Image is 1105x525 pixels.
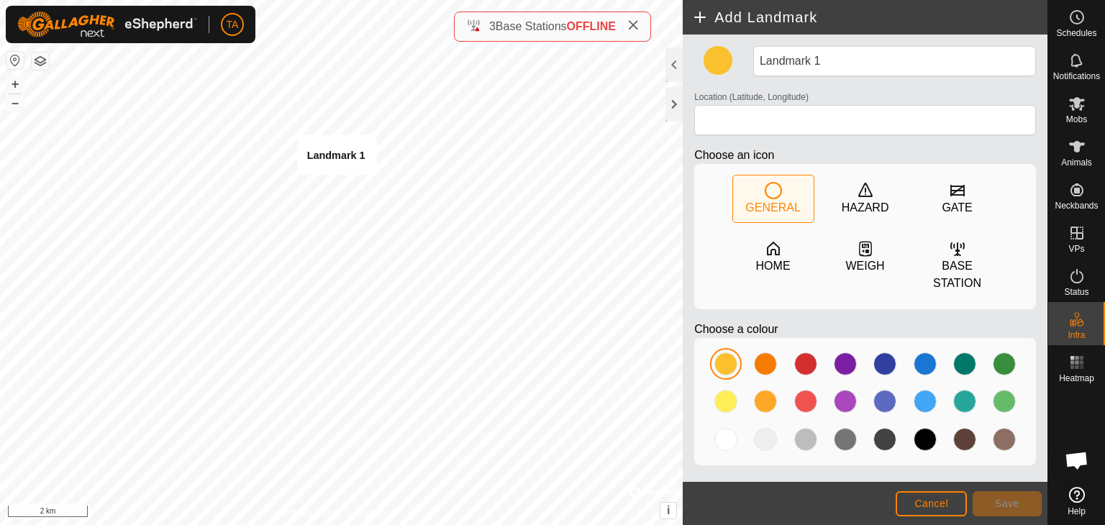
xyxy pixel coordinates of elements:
span: Notifications [1053,72,1100,81]
button: Save [973,491,1042,516]
button: Cancel [896,491,967,516]
span: Animals [1061,158,1092,167]
div: GATE [942,199,972,216]
span: Mobs [1066,115,1087,124]
a: Contact Us [355,506,398,519]
span: Neckbands [1055,201,1098,210]
button: Map Layers [32,52,49,70]
span: i [667,504,670,516]
div: GENERAL [745,199,800,216]
img: Gallagher Logo [17,12,197,37]
p: Choose an icon [694,147,1036,164]
button: – [6,94,24,111]
button: + [6,76,24,93]
span: Base Stations [496,20,567,32]
div: Open chat [1055,439,1099,482]
a: Help [1048,481,1105,521]
span: Infra [1068,331,1085,339]
span: VPs [1068,245,1084,253]
p: Choose a colour [694,321,1036,338]
div: WEIGH [845,257,884,275]
span: Save [995,498,1019,509]
h2: Add Landmark [691,9,1047,26]
div: HOME [756,257,791,275]
button: i [660,503,676,519]
span: 3 [489,20,496,32]
div: Landmark 1 [307,147,365,164]
div: BASE STATION [917,257,998,292]
a: Privacy Policy [285,506,339,519]
span: Status [1064,288,1088,296]
label: Location (Latitude, Longitude) [694,91,809,104]
span: Heatmap [1059,374,1094,383]
span: Schedules [1056,29,1096,37]
div: HAZARD [842,199,889,216]
span: OFFLINE [567,20,616,32]
button: Reset Map [6,52,24,69]
span: TA [227,17,239,32]
span: Help [1068,507,1086,516]
span: Cancel [914,498,948,509]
